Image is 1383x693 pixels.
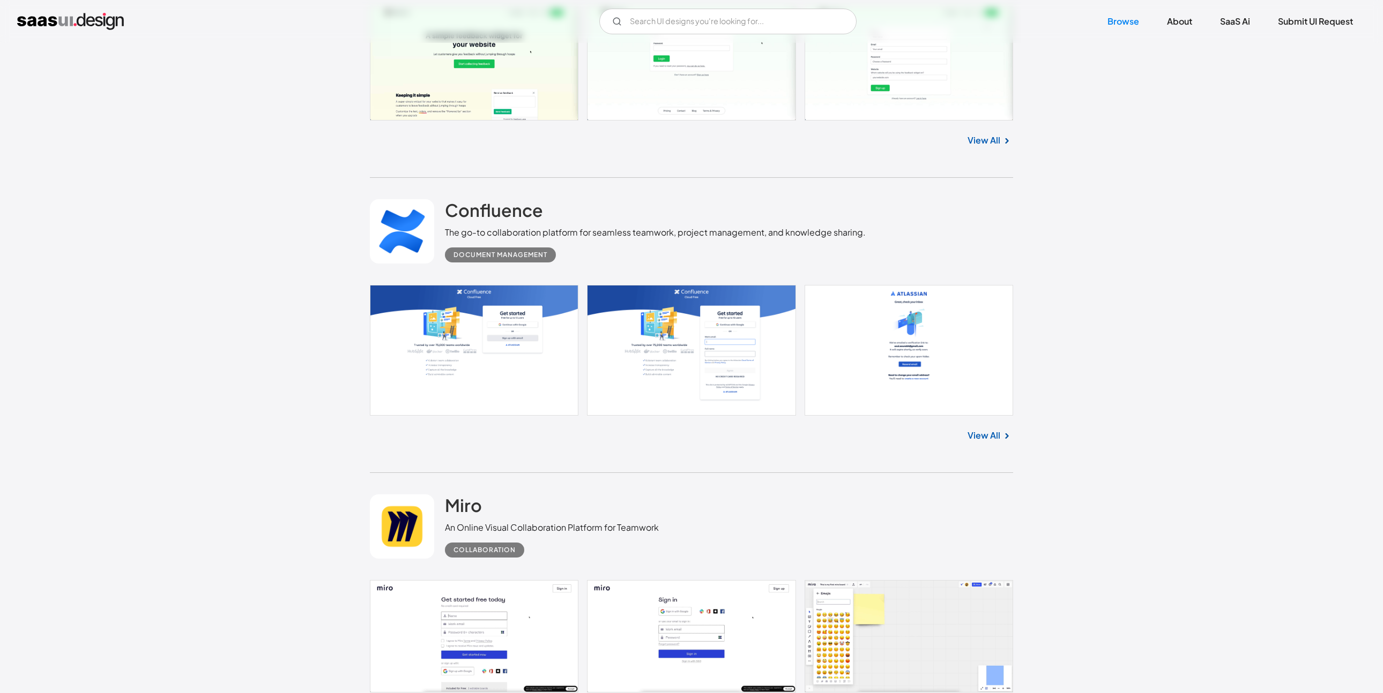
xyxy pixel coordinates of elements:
a: Browse [1095,10,1152,33]
a: Submit UI Request [1265,10,1366,33]
h2: Miro [445,494,482,515]
form: Email Form [599,9,857,34]
div: Document Management [453,248,547,261]
a: Confluence [445,199,543,226]
div: The go-to collaboration platform for seamless teamwork, project management, and knowledge sharing. [445,226,866,239]
input: Search UI designs you're looking for... [599,9,857,34]
h2: Confluence [445,199,543,221]
a: View All [968,429,1000,442]
a: About [1154,10,1205,33]
div: Collaboration [453,543,516,556]
div: An Online Visual Collaboration Platform for Teamwork [445,521,659,533]
a: View All [968,134,1000,147]
a: Miro [445,494,482,521]
a: SaaS Ai [1207,10,1263,33]
a: home [17,13,124,30]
